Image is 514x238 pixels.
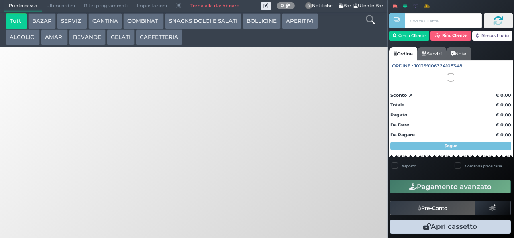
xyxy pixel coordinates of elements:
[496,132,511,138] strong: € 0,00
[165,13,241,29] button: SNACKS DOLCI E SALATI
[42,0,80,12] span: Ultimi ordini
[57,13,87,29] button: SERVIZI
[390,122,409,128] strong: Da Dare
[390,102,404,108] strong: Totale
[496,122,511,128] strong: € 0,00
[472,31,513,41] button: Rimuovi tutto
[186,0,244,12] a: Torna alla dashboard
[496,92,511,98] strong: € 0,00
[243,13,281,29] button: BOLLICINE
[389,47,417,60] a: Ordine
[136,29,182,45] button: CAFFETTERIA
[390,180,511,193] button: Pagamento avanzato
[402,163,416,169] label: Asporto
[392,63,413,69] span: Ordine :
[80,0,132,12] span: Ritiri programmati
[6,29,40,45] button: ALCOLICI
[88,13,122,29] button: CANTINA
[430,31,471,41] button: Rim. Cliente
[496,102,511,108] strong: € 0,00
[414,63,462,69] span: 101359106324108348
[133,0,171,12] span: Impostazioni
[107,29,135,45] button: GELATI
[445,143,457,148] strong: Segue
[465,163,502,169] label: Comanda prioritaria
[282,13,318,29] button: APERITIVI
[390,92,407,99] strong: Sconto
[4,0,42,12] span: Punto cassa
[390,112,407,118] strong: Pagato
[496,112,511,118] strong: € 0,00
[69,29,105,45] button: BEVANDE
[446,47,471,60] a: Note
[405,13,481,28] input: Codice Cliente
[305,2,312,10] span: 0
[390,220,511,234] button: Apri cassetto
[281,3,284,8] b: 0
[123,13,164,29] button: COMBINATI
[28,13,56,29] button: BAZAR
[390,132,415,138] strong: Da Pagare
[389,31,430,41] button: Cerca Cliente
[390,201,475,215] button: Pre-Conto
[6,13,27,29] button: Tutti
[417,47,446,60] a: Servizi
[41,29,68,45] button: AMARI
